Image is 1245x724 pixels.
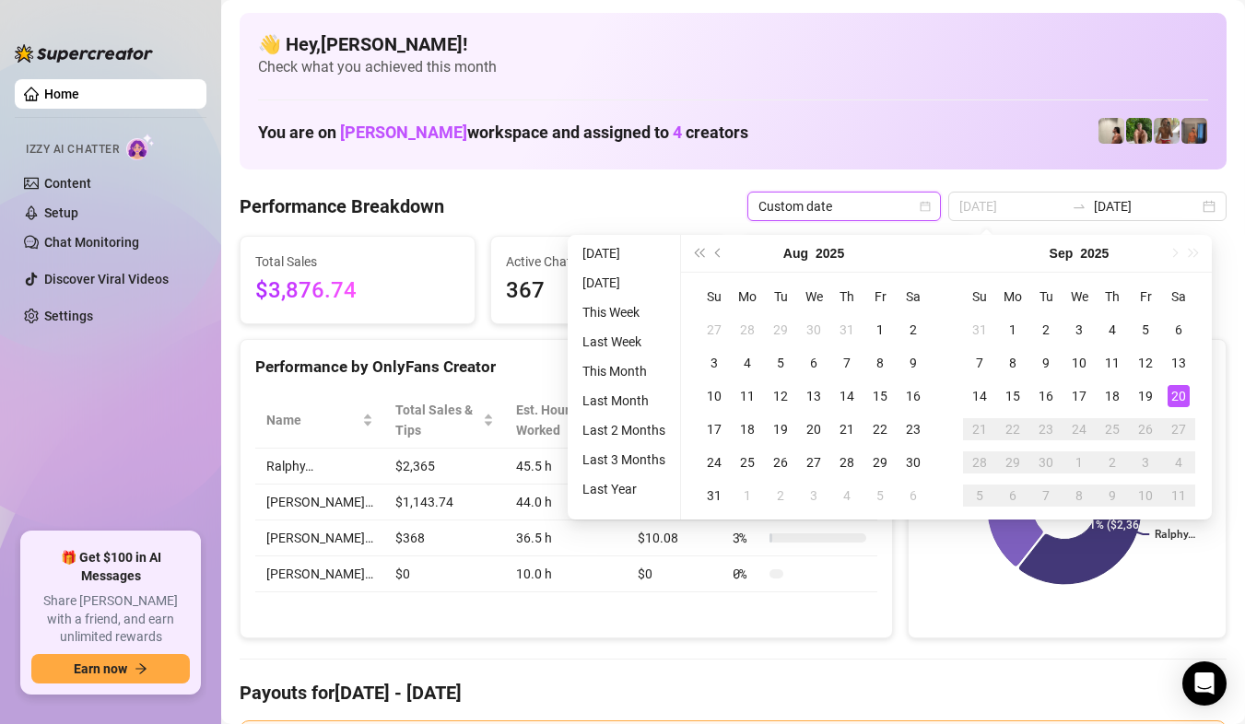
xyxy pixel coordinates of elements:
[963,380,996,413] td: 2025-09-14
[897,413,930,446] td: 2025-08-23
[996,413,1029,446] td: 2025-09-22
[764,380,797,413] td: 2025-08-12
[255,520,384,556] td: [PERSON_NAME]…
[963,280,996,313] th: Su
[963,313,996,346] td: 2025-08-31
[1002,319,1024,341] div: 1
[797,479,830,512] td: 2025-09-03
[1068,485,1090,507] div: 8
[255,556,384,592] td: [PERSON_NAME]…
[575,331,673,353] li: Last Week
[830,313,863,346] td: 2025-07-31
[897,280,930,313] th: Sa
[863,446,897,479] td: 2025-08-29
[703,385,725,407] div: 10
[1002,485,1024,507] div: 6
[863,380,897,413] td: 2025-08-15
[1155,529,1195,542] text: Ralphy…
[736,418,758,440] div: 18
[1035,451,1057,473] div: 30
[1002,385,1024,407] div: 15
[258,31,1208,57] h4: 👋 Hey, [PERSON_NAME] !
[1068,418,1090,440] div: 24
[240,193,444,219] h4: Performance Breakdown
[731,446,764,479] td: 2025-08-25
[897,380,930,413] td: 2025-08-16
[797,346,830,380] td: 2025-08-06
[26,141,119,158] span: Izzy AI Chatter
[1002,352,1024,374] div: 8
[15,44,153,63] img: logo-BBDzfeDw.svg
[1029,446,1063,479] td: 2025-09-30
[126,134,155,160] img: AI Chatter
[1035,385,1057,407] div: 16
[1162,280,1195,313] th: Sa
[698,280,731,313] th: Su
[764,413,797,446] td: 2025-08-19
[969,352,991,374] div: 7
[959,196,1064,216] input: Start date
[830,280,863,313] th: Th
[830,446,863,479] td: 2025-08-28
[1181,118,1207,144] img: Wayne
[731,479,764,512] td: 2025-09-01
[816,235,844,272] button: Choose a year
[1129,380,1162,413] td: 2025-09-19
[869,451,891,473] div: 29
[1168,485,1190,507] div: 11
[1134,485,1157,507] div: 10
[920,201,931,212] span: calendar
[797,280,830,313] th: We
[1154,118,1180,144] img: Nathaniel
[340,123,467,142] span: [PERSON_NAME]
[255,251,460,272] span: Total Sales
[44,309,93,323] a: Settings
[764,313,797,346] td: 2025-07-29
[731,313,764,346] td: 2025-07-28
[863,313,897,346] td: 2025-08-01
[863,413,897,446] td: 2025-08-22
[258,57,1208,77] span: Check what you achieved this month
[703,451,725,473] div: 24
[1096,413,1129,446] td: 2025-09-25
[1035,485,1057,507] div: 7
[506,274,711,309] span: 367
[897,313,930,346] td: 2025-08-02
[1072,199,1086,214] span: to
[1063,346,1096,380] td: 2025-09-10
[797,380,830,413] td: 2025-08-13
[44,176,91,191] a: Content
[255,392,384,449] th: Name
[736,319,758,341] div: 28
[758,193,930,220] span: Custom date
[736,385,758,407] div: 11
[897,346,930,380] td: 2025-08-09
[803,451,825,473] div: 27
[395,400,479,440] span: Total Sales & Tips
[698,380,731,413] td: 2025-08-10
[1063,413,1096,446] td: 2025-09-24
[963,413,996,446] td: 2025-09-21
[698,479,731,512] td: 2025-08-31
[1129,446,1162,479] td: 2025-10-03
[764,446,797,479] td: 2025-08-26
[1063,280,1096,313] th: We
[731,413,764,446] td: 2025-08-18
[1134,418,1157,440] div: 26
[1050,235,1074,272] button: Choose a month
[44,235,139,250] a: Chat Monitoring
[384,485,505,520] td: $1,143.74
[709,235,729,272] button: Previous month (PageUp)
[1096,346,1129,380] td: 2025-09-11
[627,556,722,592] td: $0
[1162,380,1195,413] td: 2025-09-20
[1134,352,1157,374] div: 12
[963,446,996,479] td: 2025-09-28
[1029,280,1063,313] th: Tu
[1134,319,1157,341] div: 5
[31,592,190,647] span: Share [PERSON_NAME] with a friend, and earn unlimited rewards
[902,352,924,374] div: 9
[703,319,725,341] div: 27
[996,346,1029,380] td: 2025-09-08
[1063,446,1096,479] td: 2025-10-01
